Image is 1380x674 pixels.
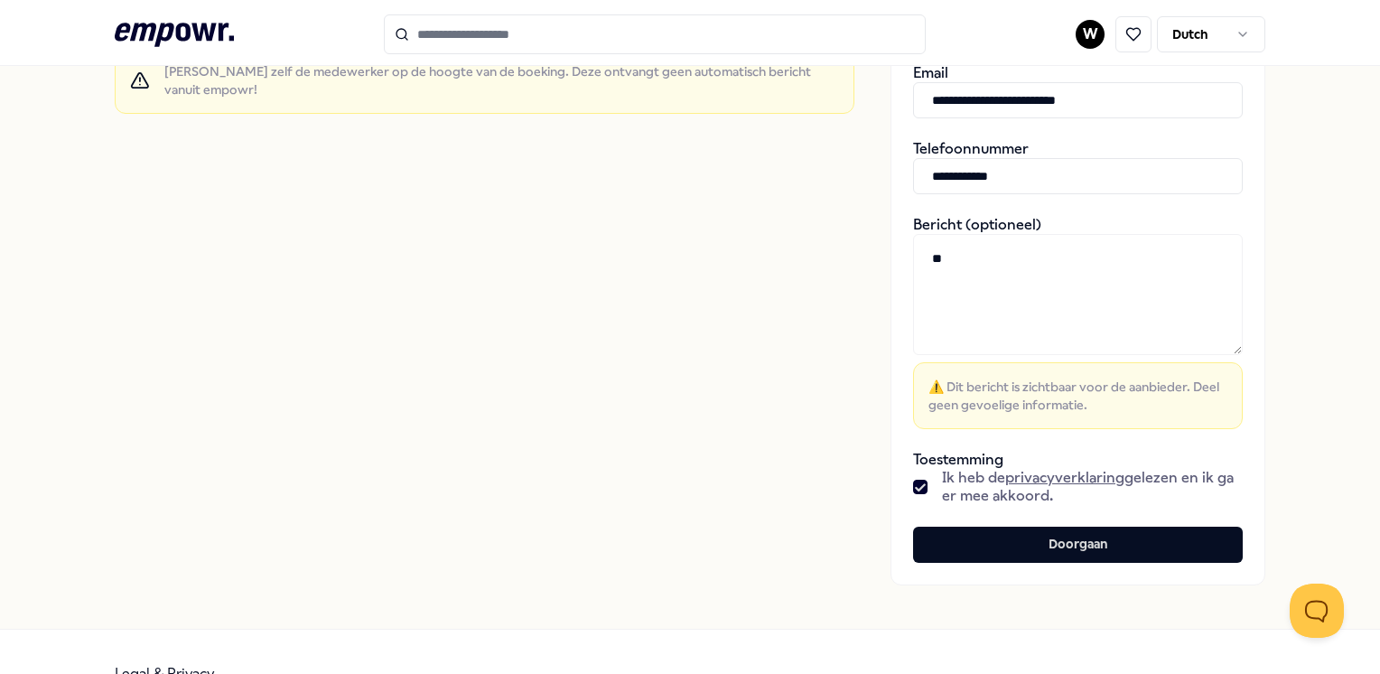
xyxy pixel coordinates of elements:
[913,451,1243,505] div: Toestemming
[164,62,839,98] span: [PERSON_NAME] zelf de medewerker op de hoogte van de boeking. Deze ontvangt geen automatisch beri...
[913,527,1243,563] button: Doorgaan
[1076,20,1105,49] button: W
[1290,584,1344,638] iframe: Help Scout Beacon - Open
[942,469,1243,505] span: Ik heb de gelezen en ik ga er mee akkoord.
[1005,469,1124,486] a: privacyverklaring
[913,216,1243,429] div: Bericht (optioneel)
[928,378,1227,414] span: ⚠️ Dit bericht is zichtbaar voor de aanbieder. Deel geen gevoelige informatie.
[913,140,1243,194] div: Telefoonnummer
[913,64,1243,118] div: Email
[384,14,926,54] input: Search for products, categories or subcategories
